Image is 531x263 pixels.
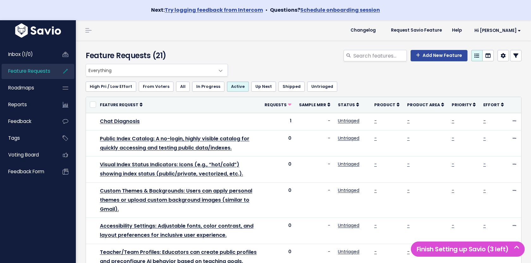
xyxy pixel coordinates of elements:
td: - [295,130,334,156]
a: Requests [265,101,291,108]
a: Untriaged [338,248,359,255]
input: Search features... [353,50,407,61]
a: Schedule onboarding session [300,6,380,14]
span: Everything [86,64,215,76]
a: High Pri / Low Effort [86,82,136,92]
a: Voting Board [2,148,52,162]
a: - [407,187,410,193]
a: Chat Diagnosis [100,118,140,125]
a: Help [447,26,467,35]
a: - [483,135,486,141]
a: Status [338,101,359,108]
span: Hi [PERSON_NAME] [474,28,521,33]
span: Tags [8,135,20,141]
td: 0 [261,182,295,217]
a: Shipped [278,82,305,92]
a: - [483,187,486,193]
a: Accessibility Settings: Adjustable fonts, color contrast, and layout preferences for inclusive us... [100,222,253,239]
a: - [374,187,377,193]
a: Feature Requests [2,64,52,78]
span: Feedback form [8,168,44,175]
a: - [407,248,410,255]
a: Untriaged [338,222,359,229]
span: Feedback [8,118,31,125]
a: Request Savio Feature [386,26,447,35]
a: Untriaged [307,82,337,92]
a: - [452,222,454,229]
span: Product [374,102,395,107]
a: Reports [2,97,52,112]
a: - [483,118,486,124]
a: - [374,222,377,229]
span: Effort [483,102,500,107]
a: All [176,82,190,92]
strong: Questions? [270,6,380,14]
a: - [452,161,454,167]
span: Product Area [407,102,440,107]
a: From Voters [139,82,174,92]
td: - [295,182,334,217]
a: Up Next [251,82,276,92]
a: Inbox (1/0) [2,47,52,62]
a: Untriaged [338,187,359,193]
a: Priority [452,101,476,108]
a: - [407,222,410,229]
a: - [374,118,377,124]
h5: Finish Setting up Savio (3 left) [414,244,522,254]
span: Reports [8,101,27,108]
span: Requests [265,102,287,107]
a: Visual Index Status Indicators: Icons (e.g., “hot/cold”) showing index status (public/private, ve... [100,161,243,177]
a: In Progress [192,82,224,92]
a: Try logging feedback from Intercom [165,6,263,14]
a: Hi [PERSON_NAME] [467,26,526,35]
strong: Next: [151,6,263,14]
a: Add New Feature [411,50,467,61]
span: Feature Requests [8,68,50,74]
a: - [374,135,377,141]
a: Sample MRR [299,101,330,108]
td: - [295,218,334,244]
a: - [483,222,486,229]
a: - [452,118,454,124]
td: - [295,156,334,183]
td: 0 [261,218,295,244]
a: Product Area [407,101,444,108]
span: Changelog [351,28,376,33]
img: logo-white.9d6f32f41409.svg [14,23,63,38]
a: Untriaged [338,118,359,124]
a: - [374,161,377,167]
a: Active [227,82,249,92]
a: - [407,118,410,124]
span: Roadmaps [8,84,34,91]
a: Feedback form [2,164,52,179]
h4: Feature Requests (21) [86,50,225,61]
a: - [407,135,410,141]
a: Feedback [2,114,52,129]
a: - [452,135,454,141]
td: 0 [261,130,295,156]
a: Public Index Catalog: A no-login, highly visible catalog for quickly accessing and testing public... [100,135,249,151]
a: Untriaged [338,135,359,141]
a: - [452,187,454,193]
a: - [374,248,377,255]
a: Untriaged [338,161,359,167]
a: - [483,161,486,167]
span: Everything [86,64,228,76]
td: - [295,113,334,130]
a: Effort [483,101,504,108]
a: Custom Themes & Backgrounds: Users can apply personal themes or upload custom background images (... [100,187,252,213]
span: • [265,6,267,14]
span: Voting Board [8,151,39,158]
a: Roadmaps [2,81,52,95]
span: Feature Request [100,102,138,107]
span: Status [338,102,355,107]
a: Tags [2,131,52,145]
span: Sample MRR [299,102,326,107]
a: Product [374,101,400,108]
td: 1 [261,113,295,130]
a: - [407,161,410,167]
span: Inbox (1/0) [8,51,33,58]
span: Priority [452,102,472,107]
td: 0 [261,156,295,183]
a: Feature Request [100,101,143,108]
